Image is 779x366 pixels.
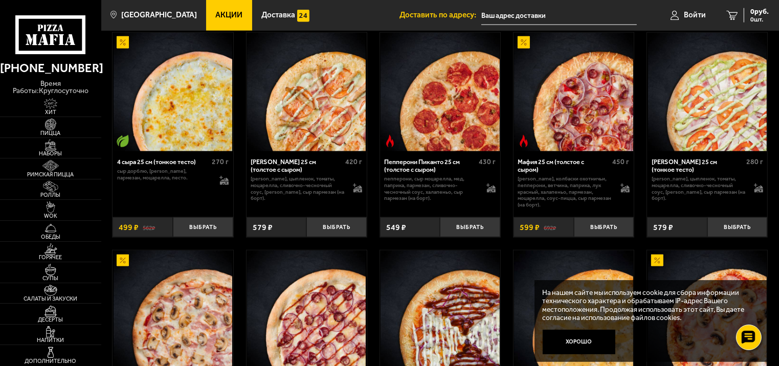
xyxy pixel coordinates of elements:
p: [PERSON_NAME], цыпленок, томаты, моцарелла, сливочно-чесночный соус, [PERSON_NAME], сыр пармезан ... [251,176,345,202]
button: Выбрать [574,217,634,237]
img: Вегетарианское блюдо [117,135,129,147]
span: 280 г [746,157,763,166]
span: 450 г [613,157,630,166]
p: пепперони, сыр Моцарелла, мед, паприка, пармезан, сливочно-чесночный соус, халапеньо, сыр пармеза... [384,176,478,202]
a: АкционныйОстрое блюдоМафия 25 см (толстое с сыром) [514,33,634,151]
button: Выбрать [306,217,367,237]
img: Акционный [117,255,129,267]
p: сыр дорблю, [PERSON_NAME], пармезан, моцарелла, песто. [117,168,211,181]
img: Акционный [651,255,663,267]
button: Выбрать [173,217,233,237]
a: Чикен Ранч 25 см (тонкое тесто) [647,33,767,151]
img: 15daf4d41897b9f0e9f617042186c801.svg [297,10,309,22]
span: Доставить по адресу: [399,11,481,19]
p: [PERSON_NAME], колбаски охотничьи, пепперони, ветчина, паприка, лук красный, халапеньо, пармезан,... [518,176,612,208]
img: Чикен Ранч 25 см (толстое с сыром) [247,33,366,151]
img: Мафия 25 см (толстое с сыром) [514,33,633,151]
button: Выбрать [707,217,768,237]
img: Острое блюдо [384,135,396,147]
div: Пепперони Пиканто 25 см (толстое с сыром) [384,158,476,173]
span: Доставка [261,11,295,19]
a: АкционныйВегетарианское блюдо4 сыра 25 см (тонкое тесто) [113,33,233,151]
s: 562 ₽ [143,223,155,232]
span: 599 ₽ [520,222,540,232]
a: Острое блюдоПепперони Пиканто 25 см (толстое с сыром) [380,33,500,151]
img: Пепперони Пиканто 25 см (толстое с сыром) [381,33,499,151]
div: [PERSON_NAME] 25 см (тонкое тесто) [652,158,744,173]
img: Акционный [518,36,530,49]
span: 549 ₽ [386,222,406,232]
div: Мафия 25 см (толстое с сыром) [518,158,610,173]
span: 499 ₽ [119,222,139,232]
span: 270 г [212,157,229,166]
span: 0 руб. [750,8,769,15]
div: [PERSON_NAME] 25 см (толстое с сыром) [251,158,343,173]
span: Войти [684,11,706,19]
div: 4 сыра 25 см (тонкое тесто) [117,158,209,166]
span: 579 ₽ [253,222,273,232]
img: Чикен Ранч 25 см (тонкое тесто) [648,33,767,151]
button: Хорошо [543,330,616,354]
img: 4 сыра 25 см (тонкое тесто) [114,33,232,151]
a: Чикен Ранч 25 см (толстое с сыром) [247,33,367,151]
span: [GEOGRAPHIC_DATA] [121,11,197,19]
p: [PERSON_NAME], цыпленок, томаты, моцарелла, сливочно-чесночный соус, [PERSON_NAME], сыр пармезан ... [652,176,746,202]
img: Острое блюдо [518,135,530,147]
span: 0 шт. [750,16,769,22]
span: 420 г [345,157,362,166]
s: 692 ₽ [544,223,556,232]
p: На нашем сайте мы используем cookie для сбора информации технического характера и обрабатываем IP... [543,288,754,322]
span: 579 ₽ [653,222,673,232]
img: Акционный [117,36,129,49]
input: Ваш адрес доставки [481,6,637,25]
span: Акции [216,11,243,19]
span: 430 г [479,157,496,166]
button: Выбрать [440,217,500,237]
